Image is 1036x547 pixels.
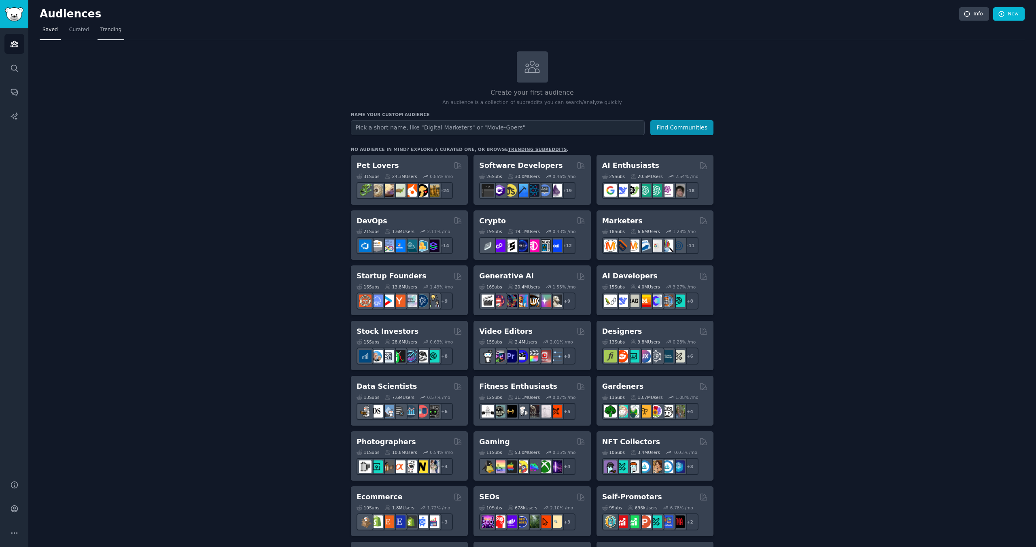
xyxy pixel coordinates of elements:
[604,460,617,473] img: NFTExchange
[558,182,575,199] div: + 19
[650,295,662,307] img: OpenSourceAI
[479,327,533,337] h2: Video Editors
[357,327,418,337] h2: Stock Investors
[482,350,494,363] img: gopro
[627,405,639,418] img: SavageGarden
[404,350,417,363] img: StocksAndTrading
[436,348,453,365] div: + 8
[616,240,628,252] img: bigseo
[527,460,539,473] img: gamers
[385,394,414,400] div: 7.6M Users
[359,460,372,473] img: analog
[508,229,540,234] div: 19.1M Users
[602,339,625,345] div: 13 Sub s
[602,229,625,234] div: 18 Sub s
[100,26,121,34] span: Trending
[638,405,651,418] img: GardeningUK
[550,505,573,511] div: 2.10 % /mo
[638,350,651,363] img: UXDesign
[538,240,551,252] img: CryptoNews
[616,515,628,528] img: youtubepromotion
[493,515,505,528] img: TechSEO
[638,184,651,197] img: chatgpt_promptDesign
[436,237,453,254] div: + 14
[436,293,453,310] div: + 9
[516,515,528,528] img: SEO_cases
[427,405,439,418] img: data
[40,23,61,40] a: Saved
[479,271,534,281] h2: Generative AI
[436,513,453,530] div: + 3
[661,240,673,252] img: MarketingResearch
[357,339,379,345] div: 15 Sub s
[650,515,662,528] img: alphaandbetausers
[602,216,643,226] h2: Marketers
[416,405,428,418] img: datasets
[427,350,439,363] img: technicalanalysis
[672,295,685,307] img: AIDevelopersSociety
[672,515,685,528] img: TestMyApp
[482,460,494,473] img: linux_gaming
[681,513,698,530] div: + 2
[416,460,428,473] img: Nikon
[479,339,502,345] div: 15 Sub s
[357,437,416,447] h2: Photographers
[550,460,562,473] img: TwitchStreaming
[508,449,540,455] div: 53.0M Users
[638,460,651,473] img: OpenSeaNFT
[661,460,673,473] img: OpenseaMarket
[479,505,502,511] div: 10 Sub s
[493,240,505,252] img: 0xPolygon
[602,394,625,400] div: 11 Sub s
[351,112,713,117] h3: Name your custom audience
[479,492,499,502] h2: SEOs
[504,515,517,528] img: seogrowth
[416,240,428,252] img: aws_cdk
[508,147,567,152] a: trending subreddits
[359,295,372,307] img: EntrepreneurRideAlong
[351,120,645,135] input: Pick a short name, like "Digital Marketers" or "Movie-Goers"
[650,240,662,252] img: googleads
[357,449,379,455] div: 11 Sub s
[550,240,562,252] img: defi_
[631,449,660,455] div: 3.4M Users
[627,240,639,252] img: AskMarketing
[631,174,662,179] div: 20.5M Users
[516,350,528,363] img: VideoEditors
[357,174,379,179] div: 31 Sub s
[681,182,698,199] div: + 18
[673,229,696,234] div: 1.28 % /mo
[393,405,405,418] img: dataengineering
[385,174,417,179] div: 24.3M Users
[382,405,394,418] img: statistics
[393,350,405,363] img: Trading
[479,382,557,392] h2: Fitness Enthusiasts
[681,403,698,420] div: + 4
[604,240,617,252] img: content_marketing
[479,437,510,447] h2: Gaming
[393,295,405,307] img: ycombinator
[404,240,417,252] img: platformengineering
[516,184,528,197] img: iOSProgramming
[550,515,562,528] img: The_SEO
[672,184,685,197] img: ArtificalIntelligence
[416,350,428,363] img: swingtrading
[357,505,379,511] div: 10 Sub s
[404,460,417,473] img: canon
[527,240,539,252] img: defiblockchain
[650,350,662,363] img: userexperience
[504,405,517,418] img: workout
[416,295,428,307] img: Entrepreneurship
[351,146,569,152] div: No audience in mind? Explore a curated one, or browse .
[479,161,563,171] h2: Software Developers
[681,458,698,475] div: + 3
[553,229,576,234] div: 0.43 % /mo
[670,505,693,511] div: 6.78 % /mo
[628,505,657,511] div: 696k Users
[385,229,414,234] div: 1.6M Users
[661,184,673,197] img: OpenAIDev
[631,339,660,345] div: 9.8M Users
[550,350,562,363] img: postproduction
[430,339,453,345] div: 0.63 % /mo
[385,284,417,290] div: 13.8M Users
